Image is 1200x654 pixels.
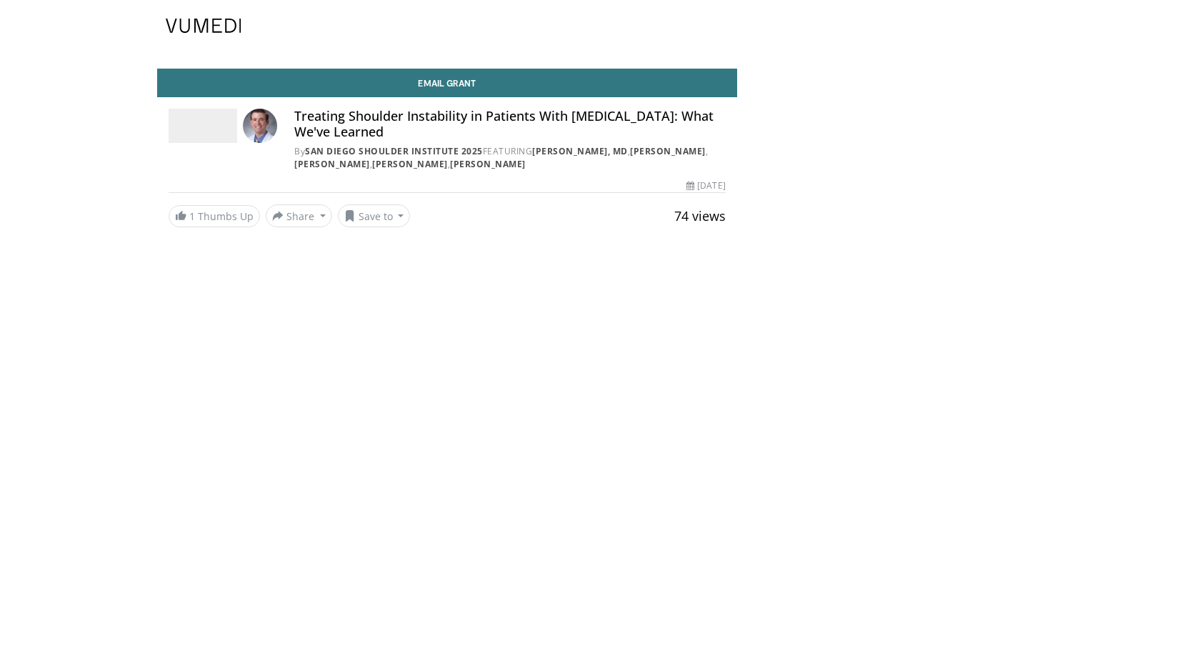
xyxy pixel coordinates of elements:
div: By FEATURING , , , , [294,145,726,171]
a: [PERSON_NAME], MD [532,145,628,157]
img: Avatar [243,109,277,143]
a: Email Grant [157,69,737,97]
img: San Diego Shoulder Institute 2025 [169,109,237,143]
div: [DATE] [686,179,725,192]
a: [PERSON_NAME] [372,158,448,170]
a: 1 Thumbs Up [169,205,260,227]
h4: Treating Shoulder Instability in Patients With [MEDICAL_DATA]: What We've Learned [294,109,726,139]
button: Share [266,204,332,227]
span: 1 [189,209,195,223]
a: [PERSON_NAME] [294,158,370,170]
a: San Diego Shoulder Institute 2025 [305,145,483,157]
img: VuMedi Logo [166,19,241,33]
button: Save to [338,204,411,227]
a: [PERSON_NAME] [630,145,706,157]
span: 74 views [674,207,726,224]
a: [PERSON_NAME] [450,158,526,170]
